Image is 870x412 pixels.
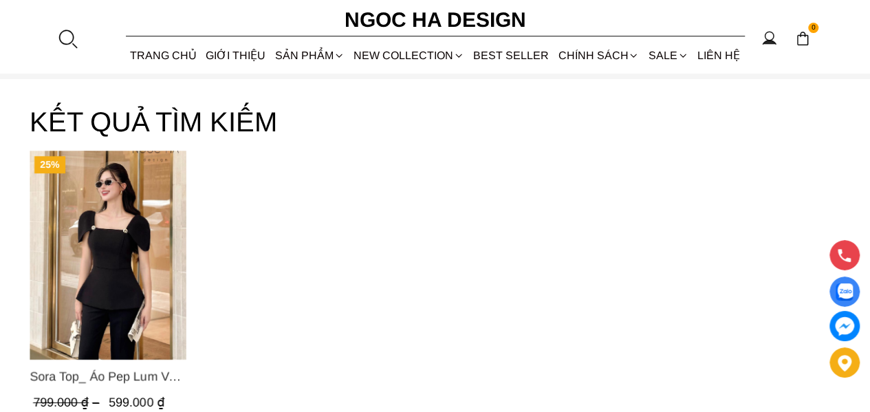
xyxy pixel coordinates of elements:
[332,3,539,36] a: Ngoc Ha Design
[270,37,349,74] div: SẢN PHẨM
[30,100,841,144] h3: KẾT QUẢ TÌM KIẾM
[30,151,186,360] img: Sora Top_ Áo Pep Lum Vai Chờm Đính Cúc 2 Bên Màu Đen A1081
[126,37,202,74] a: TRANG CHỦ
[30,151,186,360] a: Product image - Sora Top_ Áo Pep Lum Vai Chờm Đính Cúc 2 Bên Màu Đen A1081
[829,277,860,307] a: Display image
[33,395,102,409] span: 799.000 ₫
[109,395,164,409] span: 599.000 ₫
[349,37,468,74] a: NEW COLLECTION
[829,311,860,341] a: messenger
[808,23,819,34] span: 0
[30,367,186,386] span: Sora Top_ Áo Pep Lum Vai Chờm Đính Cúc 2 Bên Màu Đen A1081
[554,37,644,74] div: Chính sách
[795,31,810,46] img: img-CART-ICON-ksit0nf1
[836,283,853,301] img: Display image
[30,367,186,386] a: Link to Sora Top_ Áo Pep Lum Vai Chờm Đính Cúc 2 Bên Màu Đen A1081
[202,37,270,74] a: GIỚI THIỆU
[693,37,744,74] a: LIÊN HỆ
[644,37,693,74] a: SALE
[469,37,554,74] a: BEST SELLER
